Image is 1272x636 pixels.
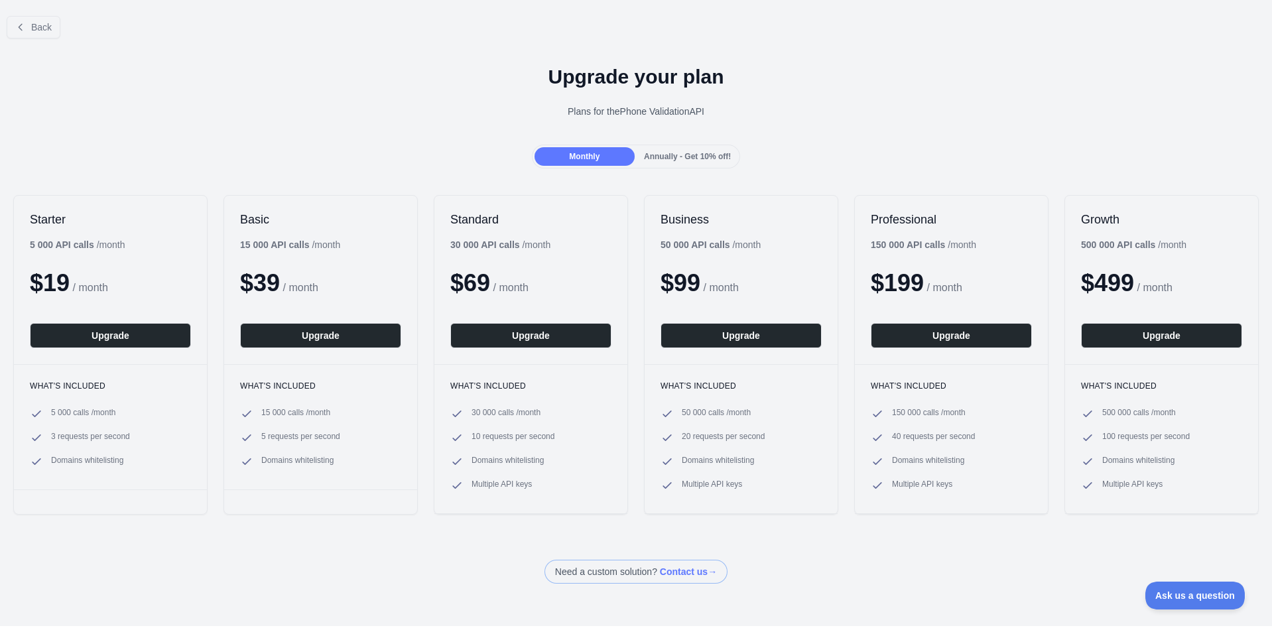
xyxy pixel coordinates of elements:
[1145,582,1245,609] iframe: Toggle Customer Support
[450,239,520,250] b: 30 000 API calls
[450,238,550,251] div: / month
[871,269,924,296] span: $ 199
[871,239,945,250] b: 150 000 API calls
[871,212,1032,227] h2: Professional
[661,269,700,296] span: $ 99
[450,212,611,227] h2: Standard
[661,238,761,251] div: / month
[661,212,822,227] h2: Business
[871,238,976,251] div: / month
[661,239,730,250] b: 50 000 API calls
